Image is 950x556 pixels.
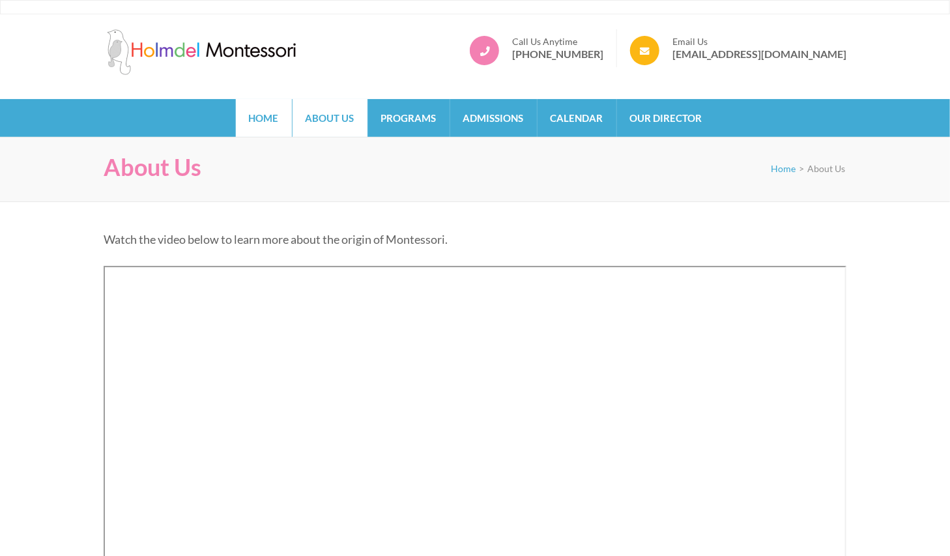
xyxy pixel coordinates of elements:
a: Programs [368,99,450,137]
img: Holmdel Montessori School [104,29,299,75]
h1: About Us [104,153,201,181]
a: Home [771,163,796,174]
span: > [799,163,804,174]
p: Watch the video below to learn more about the origin of Montessori. [104,230,846,248]
a: Admissions [450,99,537,137]
a: [PHONE_NUMBER] [512,48,603,61]
a: [EMAIL_ADDRESS][DOMAIN_NAME] [672,48,846,61]
a: Calendar [538,99,616,137]
span: Email Us [672,36,846,48]
a: Our Director [617,99,715,137]
span: Call Us Anytime [512,36,603,48]
a: Home [236,99,292,137]
a: About Us [293,99,367,137]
